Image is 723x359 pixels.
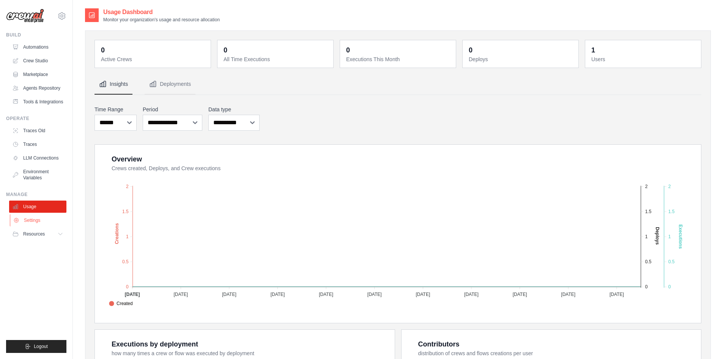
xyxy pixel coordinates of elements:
[173,292,188,297] tspan: [DATE]
[6,9,44,23] img: Logo
[9,166,66,184] a: Environment Variables
[6,32,66,38] div: Build
[103,8,220,17] h2: Usage Dashboard
[668,209,675,214] tspan: 1.5
[101,45,105,55] div: 0
[9,55,66,67] a: Crew Studio
[112,164,692,172] dt: Crews created, Deploys, and Crew executions
[668,234,671,239] tspan: 1
[469,45,473,55] div: 0
[95,74,132,95] button: Insights
[143,106,202,113] label: Period
[561,292,575,297] tspan: [DATE]
[126,184,129,189] tspan: 2
[125,292,140,297] tspan: [DATE]
[645,284,648,289] tspan: 0
[6,340,66,353] button: Logout
[645,184,648,189] tspan: 2
[23,231,45,237] span: Resources
[416,292,430,297] tspan: [DATE]
[112,350,386,357] dt: how many times a crew or flow was executed by deployment
[610,292,624,297] tspan: [DATE]
[9,228,66,240] button: Resources
[9,152,66,164] a: LLM Connections
[346,45,350,55] div: 0
[346,55,451,63] dt: Executions This Month
[95,74,701,95] nav: Tabs
[109,300,133,307] span: Created
[271,292,285,297] tspan: [DATE]
[645,234,648,239] tspan: 1
[418,339,460,350] div: Contributors
[418,350,692,357] dt: distribution of crews and flows creations per user
[122,259,129,264] tspan: 0.5
[645,209,652,214] tspan: 1.5
[668,259,675,264] tspan: 0.5
[224,55,329,63] dt: All Time Executions
[126,284,129,289] tspan: 0
[9,82,66,94] a: Agents Repository
[645,259,652,264] tspan: 0.5
[112,154,142,164] div: Overview
[464,292,479,297] tspan: [DATE]
[10,214,67,226] a: Settings
[668,284,671,289] tspan: 0
[9,125,66,137] a: Traces Old
[103,17,220,23] p: Monitor your organization's usage and resource allocation
[319,292,333,297] tspan: [DATE]
[9,138,66,150] a: Traces
[591,55,696,63] dt: Users
[367,292,382,297] tspan: [DATE]
[6,191,66,198] div: Manage
[9,201,66,213] a: Usage
[678,225,683,249] text: Executions
[513,292,527,297] tspan: [DATE]
[95,106,137,113] label: Time Range
[208,106,260,113] label: Data type
[591,45,595,55] div: 1
[34,343,48,350] span: Logout
[114,223,120,244] text: Creations
[9,96,66,108] a: Tools & Integrations
[469,55,574,63] dt: Deploys
[224,45,227,55] div: 0
[9,68,66,81] a: Marketplace
[101,55,206,63] dt: Active Crews
[655,227,660,245] text: Deploys
[122,209,129,214] tspan: 1.5
[9,41,66,53] a: Automations
[112,339,198,350] div: Executions by deployment
[145,74,195,95] button: Deployments
[668,184,671,189] tspan: 2
[222,292,236,297] tspan: [DATE]
[6,115,66,122] div: Operate
[126,234,129,239] tspan: 1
